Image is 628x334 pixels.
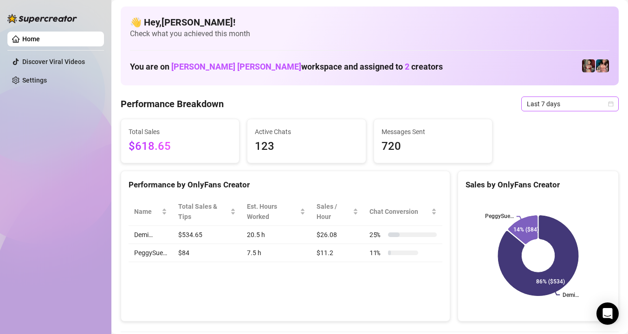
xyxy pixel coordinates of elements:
a: Home [22,35,40,43]
td: $84 [173,244,241,262]
th: Sales / Hour [311,198,364,226]
span: [PERSON_NAME] [PERSON_NAME] [171,62,301,71]
div: Performance by OnlyFans Creator [129,179,442,191]
span: Total Sales & Tips [178,201,228,222]
a: Settings [22,77,47,84]
div: Open Intercom Messenger [596,302,619,325]
span: Active Chats [255,127,358,137]
h4: 👋 Hey, [PERSON_NAME] ! [130,16,609,29]
th: Total Sales & Tips [173,198,241,226]
span: Name [134,206,160,217]
h1: You are on workspace and assigned to creators [130,62,443,72]
div: Est. Hours Worked [247,201,298,222]
td: 20.5 h [241,226,311,244]
span: 2 [405,62,409,71]
img: Demi [582,59,595,72]
th: Name [129,198,173,226]
span: 25 % [369,230,384,240]
td: $534.65 [173,226,241,244]
td: Demi… [129,226,173,244]
img: PeggySue [596,59,609,72]
td: PeggySue… [129,244,173,262]
div: Sales by OnlyFans Creator [466,179,611,191]
span: 720 [382,138,485,155]
span: calendar [608,101,614,107]
span: Sales / Hour [317,201,351,222]
span: Messages Sent [382,127,485,137]
span: Check what you achieved this month [130,29,609,39]
text: Demi… [563,292,579,298]
th: Chat Conversion [364,198,442,226]
span: Last 7 days [527,97,613,111]
span: Chat Conversion [369,206,429,217]
td: $26.08 [311,226,364,244]
a: Discover Viral Videos [22,58,85,65]
span: 11 % [369,248,384,258]
img: logo-BBDzfeDw.svg [7,14,77,23]
td: $11.2 [311,244,364,262]
h4: Performance Breakdown [121,97,224,110]
span: Total Sales [129,127,232,137]
span: $618.65 [129,138,232,155]
td: 7.5 h [241,244,311,262]
span: 123 [255,138,358,155]
text: PeggySue… [485,213,514,220]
